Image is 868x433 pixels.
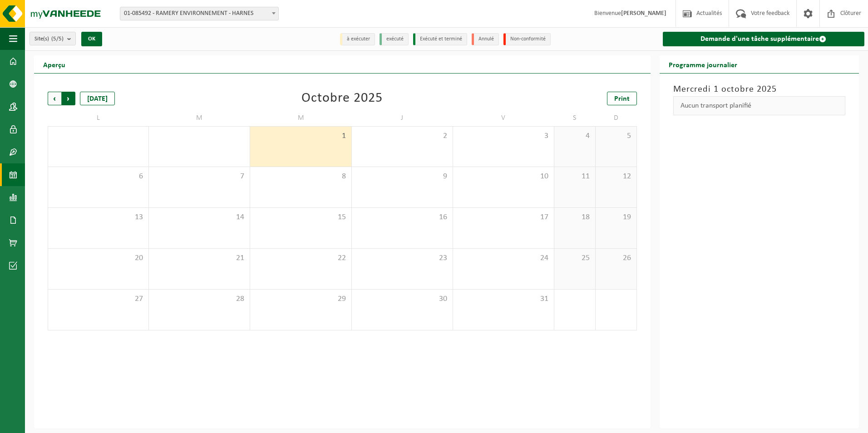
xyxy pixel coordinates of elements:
span: 19 [600,212,632,222]
td: J [352,110,453,126]
td: M [250,110,351,126]
span: Suivant [62,92,75,105]
span: 28 [153,294,245,304]
span: Site(s) [35,32,64,46]
span: 18 [559,212,591,222]
span: 20 [53,253,144,263]
span: 2 [356,131,448,141]
span: 6 [53,172,144,182]
span: 11 [559,172,591,182]
span: 14 [153,212,245,222]
td: V [453,110,554,126]
span: 12 [600,172,632,182]
button: OK [81,32,102,46]
h2: Aperçu [34,55,74,73]
span: 30 [356,294,448,304]
span: 27 [53,294,144,304]
span: 24 [458,253,549,263]
span: 4 [559,131,591,141]
li: Annulé [472,33,499,45]
span: 31 [458,294,549,304]
count: (5/5) [51,36,64,42]
span: 01-085492 - RAMERY ENVIRONNEMENT - HARNES [120,7,278,20]
span: 29 [255,294,346,304]
li: à exécuter [340,33,375,45]
span: 9 [356,172,448,182]
div: [DATE] [80,92,115,105]
span: 26 [600,253,632,263]
td: S [554,110,596,126]
span: 10 [458,172,549,182]
li: Non-conformité [503,33,551,45]
span: 25 [559,253,591,263]
span: 7 [153,172,245,182]
span: 17 [458,212,549,222]
a: Demande d'une tâche supplémentaire [663,32,864,46]
span: 8 [255,172,346,182]
li: exécuté [380,33,409,45]
span: 3 [458,131,549,141]
span: 22 [255,253,346,263]
li: Exécuté et terminé [413,33,467,45]
span: 01-085492 - RAMERY ENVIRONNEMENT - HARNES [120,7,279,20]
div: Aucun transport planifié [673,96,845,115]
span: Print [614,95,630,103]
span: 1 [255,131,346,141]
span: 13 [53,212,144,222]
span: 21 [153,253,245,263]
strong: [PERSON_NAME] [621,10,666,17]
td: D [596,110,637,126]
span: 5 [600,131,632,141]
h2: Programme journalier [660,55,746,73]
div: Octobre 2025 [301,92,383,105]
span: Précédent [48,92,61,105]
span: 16 [356,212,448,222]
button: Site(s)(5/5) [30,32,76,45]
td: M [149,110,250,126]
h3: Mercredi 1 octobre 2025 [673,83,845,96]
span: 15 [255,212,346,222]
td: L [48,110,149,126]
a: Print [607,92,637,105]
span: 23 [356,253,448,263]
